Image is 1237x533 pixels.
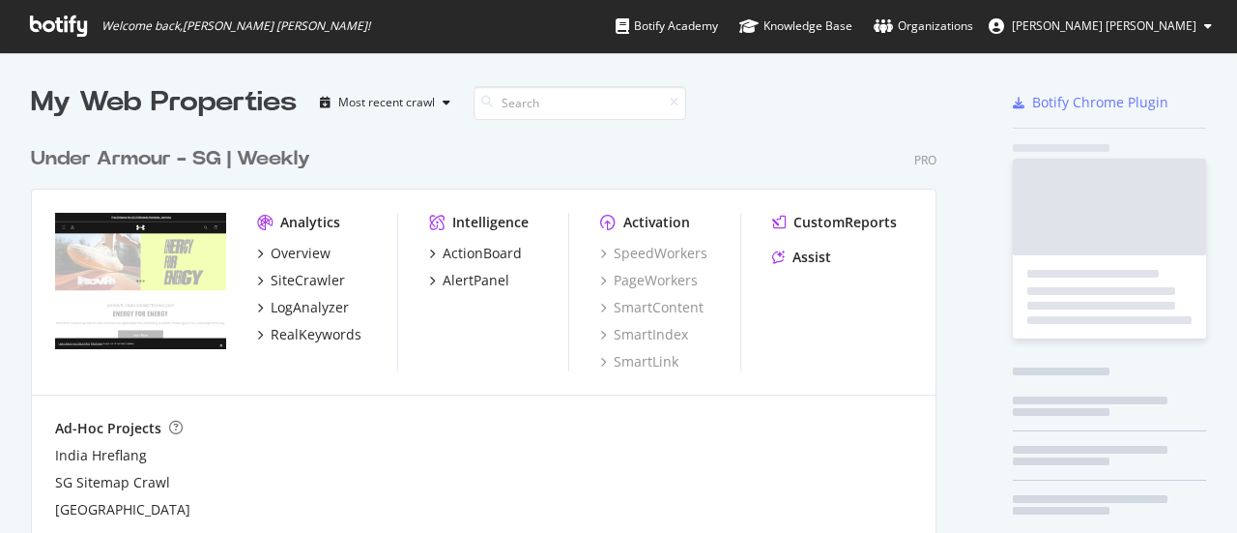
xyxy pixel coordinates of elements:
[616,16,718,36] div: Botify Academy
[271,271,345,290] div: SiteCrawler
[600,298,704,317] a: SmartContent
[312,87,458,118] button: Most recent crawl
[257,325,361,344] a: RealKeywords
[101,18,370,34] span: Welcome back, [PERSON_NAME] [PERSON_NAME] !
[452,213,529,232] div: Intelligence
[600,325,688,344] a: SmartIndex
[271,298,349,317] div: LogAnalyzer
[772,248,831,267] a: Assist
[739,16,852,36] div: Knowledge Base
[55,473,170,492] a: SG Sitemap Crawl
[600,244,707,263] a: SpeedWorkers
[792,248,831,267] div: Assist
[31,145,318,173] a: Under Armour - SG | Weekly
[973,11,1227,42] button: [PERSON_NAME] [PERSON_NAME]
[271,325,361,344] div: RealKeywords
[1013,93,1168,112] a: Botify Chrome Plugin
[874,16,973,36] div: Organizations
[1032,93,1168,112] div: Botify Chrome Plugin
[600,352,678,371] a: SmartLink
[914,152,936,168] div: Pro
[429,271,509,290] a: AlertPanel
[338,97,435,108] div: Most recent crawl
[1012,17,1196,34] span: Junn Cheng Liew
[257,298,349,317] a: LogAnalyzer
[474,86,686,120] input: Search
[31,83,297,122] div: My Web Properties
[55,500,190,519] a: [GEOGRAPHIC_DATA]
[31,145,310,173] div: Under Armour - SG | Weekly
[55,213,226,350] img: underarmour.com.sg
[600,271,698,290] a: PageWorkers
[271,244,331,263] div: Overview
[280,213,340,232] div: Analytics
[793,213,897,232] div: CustomReports
[443,244,522,263] div: ActionBoard
[257,271,345,290] a: SiteCrawler
[55,419,161,438] div: Ad-Hoc Projects
[623,213,690,232] div: Activation
[429,244,522,263] a: ActionBoard
[443,271,509,290] div: AlertPanel
[257,244,331,263] a: Overview
[55,446,147,465] a: India Hreflang
[772,213,897,232] a: CustomReports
